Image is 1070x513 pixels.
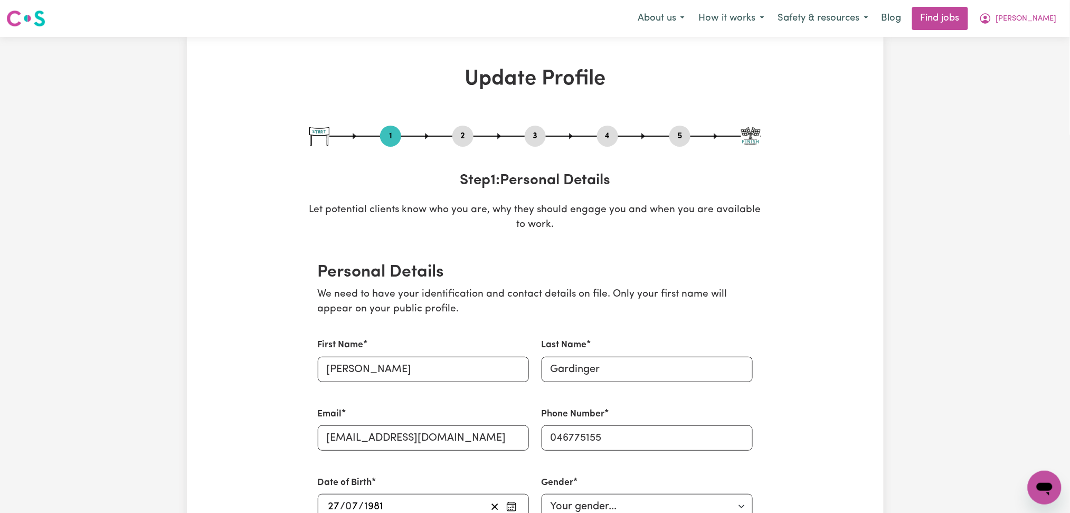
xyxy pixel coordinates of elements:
button: Go to step 1 [380,129,401,143]
span: [PERSON_NAME] [996,13,1057,25]
label: Last Name [542,338,587,352]
h1: Update Profile [309,66,761,92]
p: Let potential clients know who you are, why they should engage you and when you are available to ... [309,203,761,233]
label: Date of Birth [318,476,372,490]
label: Email [318,407,342,421]
img: Careseekers logo [6,9,45,28]
button: How it works [692,7,771,30]
button: Go to step 5 [669,129,690,143]
a: Blog [875,7,908,30]
button: Go to step 4 [597,129,618,143]
p: We need to have your identification and contact details on file. Only your first name will appear... [318,287,753,318]
span: / [359,501,364,512]
iframe: Button to launch messaging window [1028,471,1062,505]
h3: Step 1 : Personal Details [309,172,761,190]
span: 0 [346,501,352,512]
label: First Name [318,338,364,352]
button: Go to step 2 [452,129,474,143]
button: Safety & resources [771,7,875,30]
span: / [340,501,346,512]
button: My Account [972,7,1064,30]
h2: Personal Details [318,262,753,282]
label: Gender [542,476,574,490]
button: About us [631,7,692,30]
button: Go to step 3 [525,129,546,143]
label: Phone Number [542,407,605,421]
a: Find jobs [912,7,968,30]
a: Careseekers logo [6,6,45,31]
